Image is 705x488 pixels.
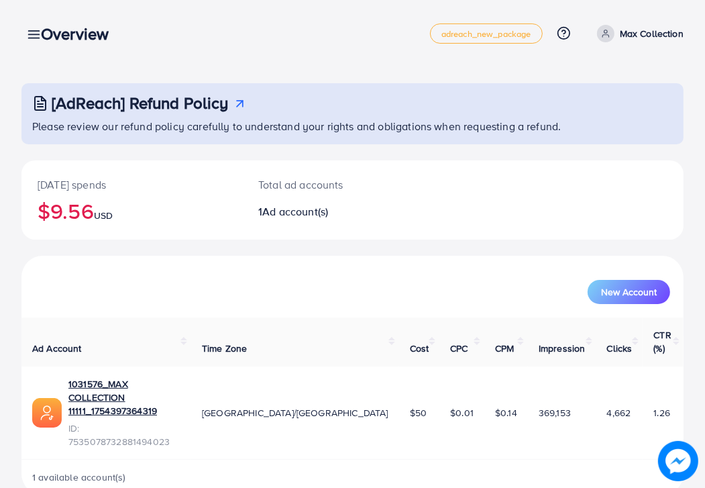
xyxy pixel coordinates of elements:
img: ic-ads-acc.e4c84228.svg [32,398,62,428]
button: New Account [588,280,670,304]
span: adreach_new_package [441,30,531,38]
span: CPC [450,342,468,355]
h3: [AdReach] Refund Policy [52,93,229,113]
span: USD [94,209,113,222]
span: Cost [410,342,429,355]
span: Ad account(s) [262,204,328,219]
a: Max Collection [592,25,684,42]
span: CPM [495,342,514,355]
span: 4,662 [607,406,631,420]
span: CTR (%) [653,328,671,355]
p: Total ad accounts [258,177,392,193]
span: $0.01 [450,406,474,420]
span: Time Zone [202,342,247,355]
p: Please review our refund policy carefully to understand your rights and obligations when requesti... [32,118,675,134]
img: image [658,441,698,481]
span: New Account [601,287,657,297]
span: ID: 7535078732881494023 [68,422,180,449]
span: 369,153 [539,406,571,420]
span: 1 available account(s) [32,471,126,484]
p: Max Collection [620,26,684,42]
h2: $9.56 [38,198,226,224]
span: 1.26 [653,406,670,420]
span: Clicks [607,342,633,355]
h3: Overview [41,24,119,44]
span: [GEOGRAPHIC_DATA]/[GEOGRAPHIC_DATA] [202,406,388,420]
p: [DATE] spends [38,177,226,193]
span: $50 [410,406,427,420]
h2: 1 [258,205,392,218]
span: Impression [539,342,586,355]
a: 1031576_MAX COLLECTION 11111_1754397364319 [68,377,180,418]
a: adreach_new_package [430,23,543,44]
span: $0.14 [495,406,517,420]
span: Ad Account [32,342,82,355]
